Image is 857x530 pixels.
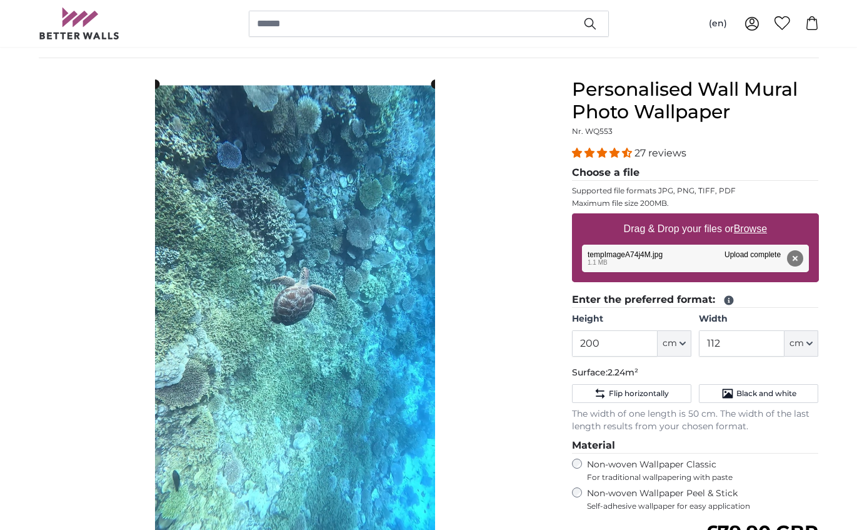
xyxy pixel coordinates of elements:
[634,147,686,159] span: 27 reviews
[572,186,819,196] p: Supported file formats JPG, PNG, TIFF, PDF
[663,337,677,350] span: cm
[572,147,634,159] span: 4.41 stars
[587,459,819,482] label: Non-woven Wallpaper Classic
[572,384,691,403] button: Flip horizontally
[572,367,819,379] p: Surface:
[734,223,767,234] u: Browse
[784,330,818,357] button: cm
[572,126,613,136] span: Nr. WQ553
[609,389,669,399] span: Flip horizontally
[572,408,819,433] p: The width of one length is 50 cm. The width of the last length results from your chosen format.
[572,78,819,123] h1: Personalised Wall Mural Photo Wallpaper
[789,337,804,350] span: cm
[572,165,819,181] legend: Choose a file
[618,217,771,242] label: Drag & Drop your files or
[572,198,819,208] p: Maximum file size 200MB.
[699,13,737,35] button: (en)
[699,384,818,403] button: Black and white
[39,8,120,39] img: Betterwalls
[699,313,818,325] label: Width
[587,472,819,482] span: For traditional wallpapering with paste
[608,367,638,378] span: 2.24m²
[587,487,819,511] label: Non-woven Wallpaper Peel & Stick
[736,389,796,399] span: Black and white
[572,292,819,308] legend: Enter the preferred format:
[572,438,819,454] legend: Material
[572,313,691,325] label: Height
[658,330,691,357] button: cm
[587,501,819,511] span: Self-adhesive wallpaper for easy application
